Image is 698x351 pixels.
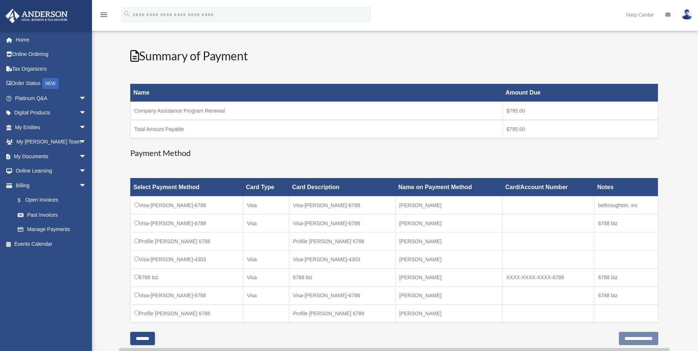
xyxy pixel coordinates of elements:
[289,196,396,214] td: Visa-[PERSON_NAME]-6788
[243,268,289,286] td: Visa
[79,164,94,179] span: arrow_drop_down
[396,214,503,232] td: [PERSON_NAME]
[5,237,98,251] a: Events Calendar
[289,268,396,286] td: 6788 biz
[396,304,503,323] td: [PERSON_NAME]
[289,232,396,250] td: Profile [PERSON_NAME] 6788
[130,232,243,250] td: Profile [PERSON_NAME] 6788
[502,268,594,286] td: XXXX-XXXX-XXXX-6788
[289,214,396,232] td: Visa-[PERSON_NAME]-6788
[243,214,289,232] td: Visa
[130,268,243,286] td: 6788 biz
[79,120,94,135] span: arrow_drop_down
[289,250,396,268] td: Visa-[PERSON_NAME]-4303
[5,164,98,178] a: Online Learningarrow_drop_down
[243,250,289,268] td: Visa
[502,178,594,196] th: Card/Account Number
[130,178,243,196] th: Select Payment Method
[99,10,108,19] i: menu
[503,84,658,102] th: Amount Due
[594,196,658,214] td: belbroughton, inc
[79,106,94,121] span: arrow_drop_down
[396,268,503,286] td: [PERSON_NAME]
[130,84,503,102] th: Name
[681,9,692,20] img: User Pic
[79,149,94,164] span: arrow_drop_down
[5,47,98,62] a: Online Ordering
[22,196,25,205] span: $
[289,304,396,323] td: Profile [PERSON_NAME] 6788
[594,214,658,232] td: 6788 biz
[130,48,658,64] h2: Summary of Payment
[396,232,503,250] td: [PERSON_NAME]
[289,286,396,304] td: Visa-[PERSON_NAME]-6788
[5,178,94,193] a: Billingarrow_drop_down
[243,286,289,304] td: Visa
[99,13,108,19] a: menu
[130,120,503,138] td: Total Amount Payable
[79,178,94,193] span: arrow_drop_down
[5,120,98,135] a: My Entitiesarrow_drop_down
[130,148,658,159] h3: Payment Method
[130,214,243,232] td: Visa-[PERSON_NAME]-6788
[5,32,98,47] a: Home
[594,286,658,304] td: 6788 biz
[594,178,658,196] th: Notes
[130,250,243,268] td: Visa-[PERSON_NAME]-4303
[5,61,98,76] a: Tax Organizers
[10,222,94,237] a: Manage Payments
[243,178,289,196] th: Card Type
[5,135,98,149] a: My [PERSON_NAME] Teamarrow_drop_down
[5,91,98,106] a: Platinum Q&Aarrow_drop_down
[123,10,131,18] i: search
[10,208,94,222] a: Past Invoices
[42,78,59,89] div: NEW
[396,286,503,304] td: [PERSON_NAME]
[243,196,289,214] td: Visa
[396,178,503,196] th: Name on Payment Method
[79,135,94,150] span: arrow_drop_down
[396,250,503,268] td: [PERSON_NAME]
[130,304,243,323] td: Profile [PERSON_NAME] 6788
[396,196,503,214] td: [PERSON_NAME]
[3,9,70,23] img: Anderson Advisors Platinum Portal
[5,76,98,91] a: Order StatusNEW
[130,102,503,120] td: Company Assistance Program Renewal
[130,196,243,214] td: Visa-[PERSON_NAME]-6788
[5,149,98,164] a: My Documentsarrow_drop_down
[5,106,98,120] a: Digital Productsarrow_drop_down
[503,120,658,138] td: $795.00
[503,102,658,120] td: $795.00
[79,91,94,106] span: arrow_drop_down
[289,178,396,196] th: Card Description
[130,286,243,304] td: Visa-[PERSON_NAME]-6788
[10,193,90,208] a: $Open Invoices
[594,268,658,286] td: 6788 biz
